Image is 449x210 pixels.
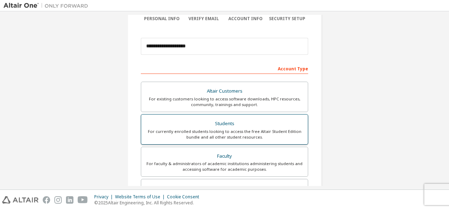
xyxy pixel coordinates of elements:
img: youtube.svg [78,196,88,204]
img: Altair One [4,2,92,9]
div: Faculty [145,151,304,161]
img: facebook.svg [43,196,50,204]
img: linkedin.svg [66,196,73,204]
div: Verify Email [183,16,225,22]
img: instagram.svg [54,196,62,204]
img: altair_logo.svg [2,196,38,204]
div: Security Setup [267,16,309,22]
div: For currently enrolled students looking to access the free Altair Student Edition bundle and all ... [145,129,304,140]
div: For existing customers looking to access software downloads, HPC resources, community, trainings ... [145,96,304,107]
div: Website Terms of Use [115,194,167,200]
div: For faculty & administrators of academic institutions administering students and accessing softwa... [145,161,304,172]
p: © 2025 Altair Engineering, Inc. All Rights Reserved. [94,200,203,206]
div: Altair Customers [145,86,304,96]
div: Account Info [224,16,267,22]
div: Cookie Consent [167,194,203,200]
div: Personal Info [141,16,183,22]
div: Students [145,119,304,129]
div: Everyone else [145,183,304,193]
div: Privacy [94,194,115,200]
div: Account Type [141,63,308,74]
